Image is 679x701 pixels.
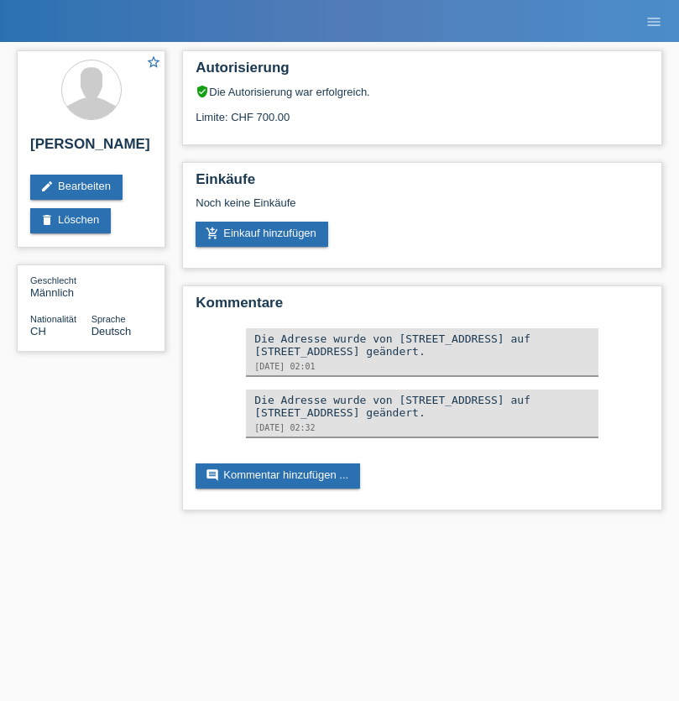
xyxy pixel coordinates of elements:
[30,325,46,337] span: Schweiz
[196,85,209,98] i: verified_user
[196,222,328,247] a: add_shopping_cartEinkauf hinzufügen
[40,213,54,227] i: delete
[30,314,76,324] span: Nationalität
[196,196,649,222] div: Noch keine Einkäufe
[30,136,152,161] h2: [PERSON_NAME]
[196,98,649,123] div: Limite: CHF 700.00
[254,332,590,358] div: Die Adresse wurde von [STREET_ADDRESS] auf [STREET_ADDRESS] geändert.
[91,325,132,337] span: Deutsch
[645,13,662,30] i: menu
[146,55,161,70] i: star_border
[206,227,219,240] i: add_shopping_cart
[206,468,219,482] i: comment
[254,394,590,419] div: Die Adresse wurde von [STREET_ADDRESS] auf [STREET_ADDRESS] geändert.
[91,314,126,324] span: Sprache
[254,423,590,432] div: [DATE] 02:32
[196,295,649,320] h2: Kommentare
[196,463,360,489] a: commentKommentar hinzufügen ...
[40,180,54,193] i: edit
[30,175,123,200] a: editBearbeiten
[30,208,111,233] a: deleteLöschen
[196,171,649,196] h2: Einkäufe
[196,60,649,85] h2: Autorisierung
[254,362,590,371] div: [DATE] 02:01
[196,85,649,98] div: Die Autorisierung war erfolgreich.
[146,55,161,72] a: star_border
[637,16,671,26] a: menu
[30,274,91,299] div: Männlich
[30,275,76,285] span: Geschlecht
